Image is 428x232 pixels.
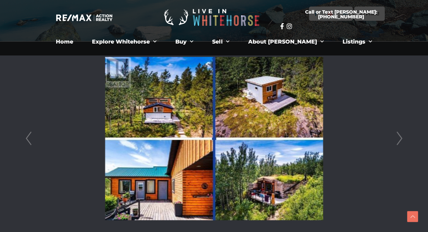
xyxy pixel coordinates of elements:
nav: Menu [27,35,401,49]
a: Explore Whitehorse [87,35,162,49]
a: About [PERSON_NAME] [243,35,329,49]
a: Sell [207,35,234,49]
a: Home [51,35,78,49]
a: Buy [170,35,199,49]
a: Call or Text [PERSON_NAME]: [PHONE_NUMBER] [280,5,402,23]
span: Call or Text [PERSON_NAME]: [PHONE_NUMBER] [288,10,394,19]
img: 1745 North Klondike Highway, Whitehorse North, Yukon Y1A 7A2 - Photo 2 - 16421 [105,57,323,220]
a: Listings [337,35,377,49]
